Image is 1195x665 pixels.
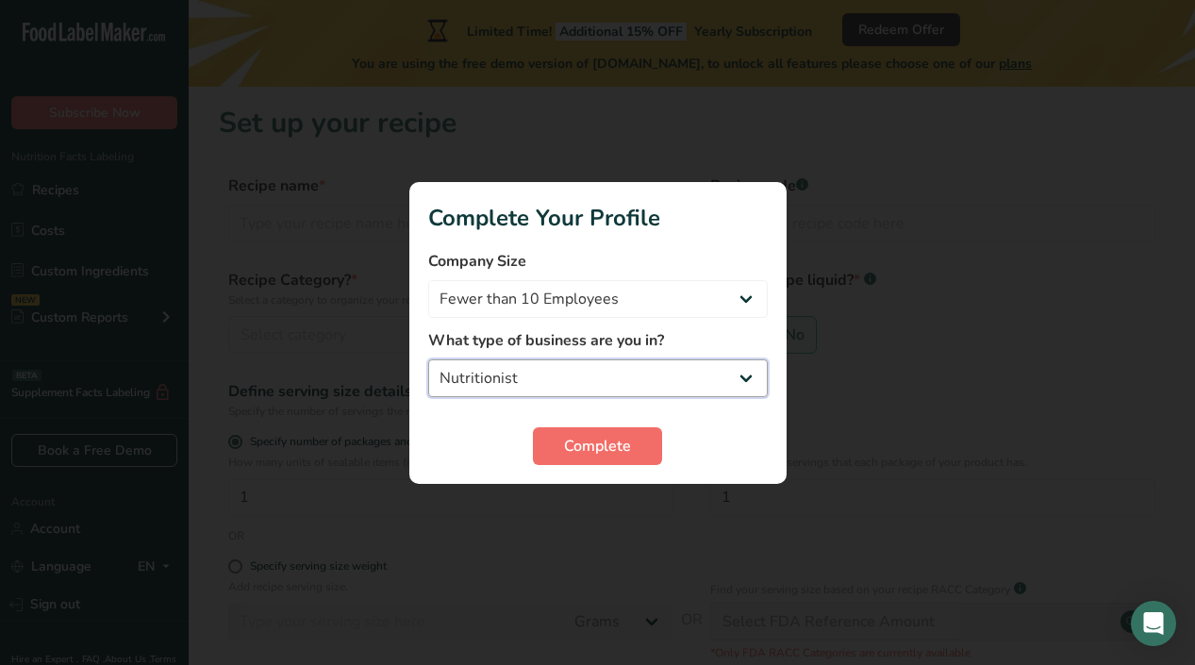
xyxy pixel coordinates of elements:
[428,201,768,235] h1: Complete Your Profile
[428,250,768,273] label: Company Size
[533,427,662,465] button: Complete
[564,435,631,457] span: Complete
[1131,601,1176,646] div: Open Intercom Messenger
[428,329,768,352] label: What type of business are you in?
